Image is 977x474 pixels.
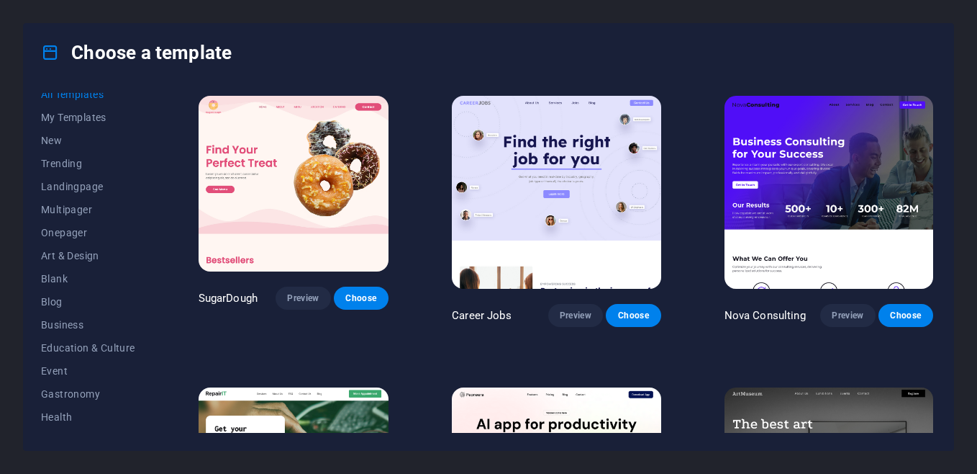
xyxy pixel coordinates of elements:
span: Health [41,411,135,423]
button: Art & Design [41,244,135,267]
button: Blog [41,290,135,313]
button: Landingpage [41,175,135,198]
button: Business [41,313,135,336]
button: Trending [41,152,135,175]
span: Choose [617,310,649,321]
img: Career Jobs [452,96,660,289]
span: Onepager [41,227,135,238]
button: Choose [606,304,660,327]
button: Multipager [41,198,135,221]
img: SugarDough [199,96,389,272]
button: Gastronomy [41,383,135,406]
button: Education & Culture [41,336,135,359]
h4: Choose a template [41,41,232,64]
button: Preview [820,304,875,327]
button: New [41,129,135,152]
span: Choose [345,292,377,304]
span: My Templates [41,112,135,123]
span: Trending [41,158,135,169]
p: SugarDough [199,291,258,305]
button: Health [41,406,135,429]
button: My Templates [41,106,135,129]
span: Blog [41,296,135,308]
span: Choose [890,310,922,321]
span: Preview [560,310,591,321]
span: All Templates [41,89,135,100]
button: Blank [41,267,135,290]
span: Preview [287,292,319,304]
button: All Templates [41,83,135,106]
span: Blank [41,273,135,285]
span: Multipager [41,204,135,215]
span: Business [41,319,135,331]
button: Onepager [41,221,135,244]
span: Education & Culture [41,342,135,354]
p: Career Jobs [452,308,512,323]
p: Nova Consulting [724,308,806,323]
button: IT & Media [41,429,135,452]
span: Landingpage [41,181,135,192]
span: Gastronomy [41,388,135,400]
span: New [41,135,135,146]
button: Event [41,359,135,383]
span: Event [41,365,135,377]
span: Preview [832,310,863,321]
button: Choose [878,304,933,327]
button: Choose [334,287,388,310]
span: Art & Design [41,250,135,261]
img: Nova Consulting [724,96,933,289]
button: Preview [276,287,330,310]
button: Preview [548,304,603,327]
